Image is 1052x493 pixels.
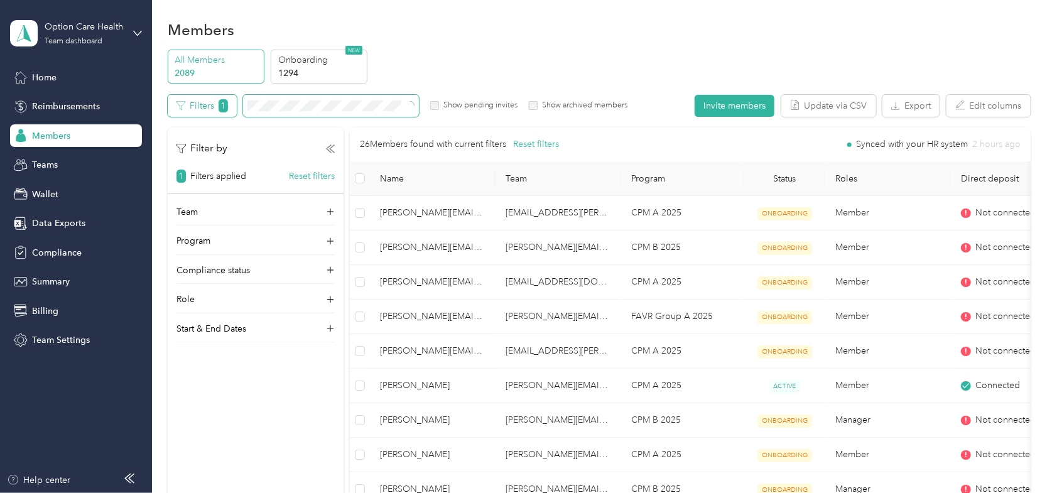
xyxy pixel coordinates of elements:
span: Reimbursements [32,100,100,113]
p: Role [176,293,195,306]
span: [PERSON_NAME][EMAIL_ADDRESS][PERSON_NAME][DOMAIN_NAME] [380,206,485,220]
td: lauren.perschau@optioncare.com [496,334,621,369]
button: Filters1 [168,95,237,117]
td: Member [825,196,951,230]
span: Compliance [32,246,82,259]
span: Name [380,173,485,184]
span: ONBOARDING [757,414,812,428]
td: Member [825,438,951,472]
button: Help center [7,474,71,487]
span: ACTIVE [769,380,800,393]
label: Show archived members [538,100,627,111]
span: [PERSON_NAME][EMAIL_ADDRESS][PERSON_NAME][DOMAIN_NAME] [380,344,485,358]
span: [PERSON_NAME] [380,448,485,462]
th: Roles [825,161,951,196]
td: Member [825,369,951,403]
button: Invite members [695,95,774,117]
iframe: Everlance-gr Chat Button Frame [982,423,1052,493]
td: eric.mcclenny@optioncare.com [496,369,621,403]
span: Not connected [975,310,1036,323]
span: Not connected [975,275,1036,289]
p: Start & End Dates [176,322,246,335]
td: elizabeth.schultz@optioncare.com [496,300,621,334]
td: CPM A 2025 [621,334,744,369]
td: CPM A 2025 [621,369,744,403]
td: Member [825,265,951,300]
span: Team Settings [32,333,90,347]
span: [PERSON_NAME][EMAIL_ADDRESS][PERSON_NAME][DOMAIN_NAME] [380,275,485,289]
td: ONBOARDING [744,196,825,230]
td: lorraine.kelly@optioncare.com [370,334,496,369]
button: Reset filters [289,170,335,183]
th: Name [370,161,496,196]
td: kelley.glasco@optioncare.com [370,196,496,230]
td: denise.cipolla@optioncare.com [496,230,621,265]
td: kelly.behney@optioncare.com [496,403,621,438]
div: Team dashboard [45,38,102,45]
td: CPM A 2025 [621,438,744,472]
td: Kellie O'Flaherty [370,369,496,403]
button: Update via CSV [781,95,876,117]
span: Connected [975,379,1020,393]
td: ONBOARDING [744,230,825,265]
span: Not connected [975,413,1036,427]
td: angelina.pusateri@optioncare.com [496,196,621,230]
td: ONBOARDING [744,265,825,300]
td: robert.swart@optioncare.com [496,438,621,472]
td: ONBOARDING [744,300,825,334]
button: Edit columns [946,95,1031,117]
p: Filters applied [190,170,246,183]
td: kelly.blake@optioncare.com [370,265,496,300]
button: Export [882,95,940,117]
label: Show pending invites [439,100,518,111]
h1: Members [168,23,234,36]
td: Kelly Behney [370,403,496,438]
span: Wallet [32,188,58,201]
span: ONBOARDING [757,449,812,462]
th: Team [496,161,621,196]
td: Member [825,300,951,334]
span: [PERSON_NAME][EMAIL_ADDRESS][DOMAIN_NAME] [380,241,485,254]
span: ONBOARDING [757,276,812,290]
p: Program [176,234,210,247]
td: Member [825,334,951,369]
div: Option Care Health [45,20,123,33]
p: 2089 [175,67,260,80]
span: 1 [219,99,228,112]
th: Status [744,161,825,196]
td: kelly.kearney@optioncare.com [370,300,496,334]
span: [PERSON_NAME] [380,379,485,393]
td: brianna.strait@optioncare.com [496,265,621,300]
span: ONBOARDING [757,207,812,220]
p: 26 Members found with current filters [360,138,506,151]
span: Members [32,129,70,143]
span: Synced with your HR system [856,140,968,149]
button: Reset filters [513,138,559,151]
span: ONBOARDING [757,242,812,255]
td: Member [825,230,951,265]
td: kellie.dodge@optioncare.com [370,230,496,265]
span: Summary [32,275,70,288]
td: ONBOARDING [744,334,825,369]
span: ONBOARDING [757,311,812,324]
p: Compliance status [176,264,250,277]
td: CPM B 2025 [621,403,744,438]
td: FAVR Group A 2025 [621,300,744,334]
p: Team [176,205,198,219]
p: All Members [175,53,260,67]
span: Billing [32,305,58,318]
span: 1 [176,170,186,183]
p: 1294 [278,67,364,80]
span: Not connected [975,241,1036,254]
span: 2 hours ago [972,140,1021,149]
span: Data Exports [32,217,85,230]
td: Kelly DeLaughter [370,438,496,472]
td: CPM B 2025 [621,230,744,265]
p: Onboarding [278,53,364,67]
td: ONBOARDING [744,403,825,438]
td: Manager [825,403,951,438]
td: CPM A 2025 [621,265,744,300]
span: Not connected [975,206,1036,220]
p: Filter by [176,141,227,156]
